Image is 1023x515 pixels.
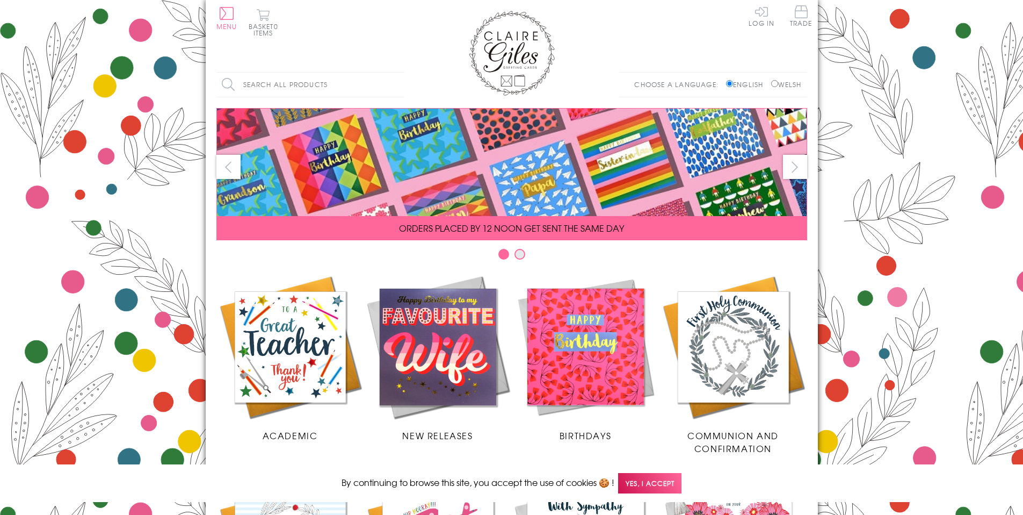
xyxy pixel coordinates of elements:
[560,429,611,442] span: Birthdays
[399,221,624,234] span: ORDERS PLACED BY 12 NOON GET SENT THE SAME DAY
[394,73,404,97] input: Search
[687,429,779,455] span: Communion and Confirmation
[514,249,525,260] button: Carousel Page 2
[216,7,237,30] button: Menu
[364,273,512,442] a: New Releases
[659,273,807,455] a: Communion and Confirmation
[790,5,812,26] span: Trade
[783,155,807,179] button: next
[253,22,278,38] span: 0 items
[771,80,778,87] input: Welsh
[790,5,812,28] a: Trade
[618,473,681,494] span: Yes, I accept
[249,9,278,36] button: Basket0 items
[216,273,364,442] a: Academic
[216,248,807,265] div: Carousel Pagination
[216,22,237,31] span: Menu
[216,73,404,97] input: Search all products
[634,80,724,89] p: Choose a language:
[771,80,802,89] label: Welsh
[749,5,774,26] a: Log In
[469,11,555,96] img: Claire Giles Greetings Cards
[726,80,733,87] input: English
[512,273,659,442] a: Birthdays
[726,80,768,89] label: English
[216,155,241,179] button: prev
[263,429,318,442] span: Academic
[498,249,509,260] button: Carousel Page 1 (Current Slide)
[402,429,473,442] span: New Releases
